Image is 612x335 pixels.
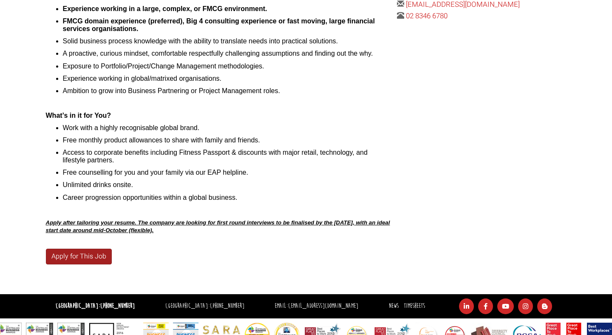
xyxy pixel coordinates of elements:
li: Experience working in global/matrixed organisations. [63,75,391,82]
li: Work with a highly recognisable global brand. [63,124,391,132]
a: Apply for This Job [46,249,112,264]
li: Unlimited drinks onsite. [63,181,391,189]
a: 02 8346 6780 [406,11,448,21]
li: Solid business process knowledge with the ability to translate needs into practical solutions. [63,37,391,45]
span: Apply after tailoring your resume. The company are looking for first round interviews to be final... [46,219,390,233]
li: [GEOGRAPHIC_DATA]: [163,300,246,312]
a: [EMAIL_ADDRESS][DOMAIN_NAME] [288,302,358,310]
b: Experience working in a large, complex, or FMCG environment. [63,5,267,12]
b: What’s in it for You? [46,112,111,119]
b: FMCG domain experience (preferred), Big 4 consulting experience or fast moving, large financial s... [63,17,375,32]
li: Ambition to grow into Business Partnering or Project Management roles. [63,87,391,95]
a: Timesheets [404,302,425,310]
li: Career progression opportunities within a global business. [63,194,391,202]
a: News [389,302,399,310]
li: Email: [272,300,360,312]
a: [PHONE_NUMBER] [100,302,135,310]
li: A proactive, curious mindset, comfortable respectfully challenging assumptions and finding out th... [63,50,391,57]
li: Access to corporate benefits including Fitness Passport & discounts with major retail, technology... [63,149,391,165]
li: Free counselling for you and your family via our EAP helpline. [63,169,391,176]
strong: [GEOGRAPHIC_DATA]: [56,302,135,310]
a: [PHONE_NUMBER] [210,302,244,310]
li: Free monthly product allowances to share with family and friends. [63,136,391,144]
li: Exposure to Portfolio/Project/Change Management methodologies. [63,62,391,70]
